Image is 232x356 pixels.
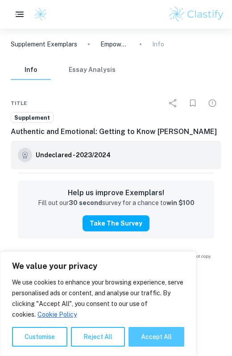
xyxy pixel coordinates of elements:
p: Empowering Voices: From Frightened Caterpillar to Social Butterfly [100,39,129,49]
p: Info [152,39,164,49]
div: Bookmark [184,94,202,112]
img: Clastify logo [168,5,225,23]
div: Report issue [203,94,221,112]
img: Clastify logo [34,8,47,21]
h6: Help us improve Exemplars! [25,188,207,198]
span: Supplement [11,113,53,122]
p: Fill out our survey for a chance to [38,198,195,208]
button: Take the Survey [83,215,149,231]
button: Essay Analysis [69,60,116,80]
a: Clastify logo [29,8,47,21]
h6: Undeclared - 2023/2024 [36,150,111,160]
strong: 30 second [69,199,102,206]
p: We value your privacy [12,261,184,272]
p: We use cookies to enhance your browsing experience, serve personalised ads or content, and analys... [12,277,184,320]
a: Supplement [11,112,54,123]
a: Undeclared - 2023/2024 [36,148,111,162]
button: Reject All [71,327,125,347]
button: Customise [12,327,67,347]
span: Title [11,99,27,107]
button: Info [11,60,51,80]
div: Share [164,94,182,112]
a: Cookie Policy [37,310,77,318]
button: Accept All [128,327,184,347]
a: Supplement Exemplars [11,39,77,49]
strong: win $100 [166,199,195,206]
h6: Authentic and Emotional: Getting to Know [PERSON_NAME] [11,126,221,137]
